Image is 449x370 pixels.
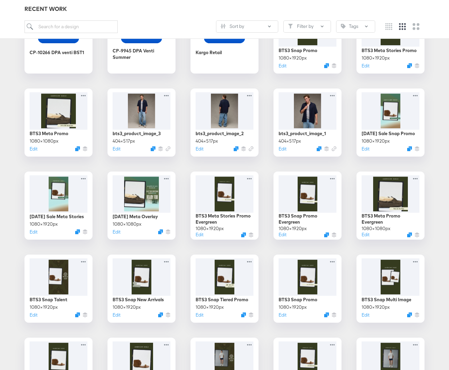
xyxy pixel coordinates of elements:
[332,146,336,151] svg: Link
[24,172,93,240] div: [DATE] Sale Meta Stories1080×1920pxEditDuplicate
[234,146,238,151] svg: Duplicate
[273,172,342,240] div: BTS3 Snap Promo Evergreen1080×1920pxEditDuplicate
[30,213,84,220] div: [DATE] Sale Meta Stories
[249,146,253,151] svg: Link
[279,231,286,238] button: Edit
[362,138,390,144] div: 1080 × 1920 px
[288,24,293,29] svg: Filter
[407,312,412,317] svg: Duplicate
[341,24,346,29] svg: Tag
[113,312,120,318] button: Edit
[166,146,170,151] svg: Link
[221,24,226,29] svg: Sliders
[279,130,326,137] div: bts3_product_image_1
[362,47,417,54] div: BTS3 Meta Stories Promo
[399,23,406,30] svg: Medium grid
[24,89,93,157] div: BTS3 Meta Promo1080×1080pxEditDuplicate
[107,89,176,157] div: bts3_product_image_3404×517pxEditDuplicate
[107,172,176,240] div: [DATE] Meta Overlay1080×1080pxEditDuplicate
[324,312,329,317] svg: Duplicate
[241,232,246,237] svg: Duplicate
[362,231,369,238] button: Edit
[279,213,336,225] div: BTS3 Snap Promo Evergreen
[107,255,176,323] div: BTS3 Snap New Arrivals1080×1920pxEditDuplicate
[113,221,142,227] div: 1080 × 1080 px
[279,304,307,310] div: 1080 × 1920 px
[30,49,84,56] div: CP-10266 DPA venti BST1
[190,172,259,240] div: BTS3 Meta Stories Promo Evergreen1080×1920pxEditDuplicate
[30,304,58,310] div: 1080 × 1920 px
[196,304,224,310] div: 1080 × 1920 px
[196,146,203,152] button: Edit
[113,138,135,144] div: 404 × 517 px
[30,130,68,137] div: BTS3 Meta Promo
[324,232,329,237] svg: Duplicate
[407,146,412,151] svg: Duplicate
[317,146,321,151] svg: Duplicate
[196,138,218,144] div: 404 × 517 px
[273,89,342,157] div: bts3_product_image_1404×517pxEditDuplicate
[413,23,419,30] svg: Large grid
[113,296,164,303] div: BTS3 Snap New Arrivals
[279,55,307,61] div: 1080 × 1920 px
[113,48,170,60] div: CP-9945 DPA Venti Summer
[385,23,392,30] svg: Small grid
[356,5,425,74] div: BTS3 Meta Stories Promo1080×1920pxEditDuplicate
[158,312,163,317] svg: Duplicate
[362,304,390,310] div: 1080 × 1920 px
[113,130,161,137] div: bts3_product_image_3
[30,138,59,144] div: 1080 × 1080 px
[30,221,58,227] div: 1080 × 1920 px
[336,20,375,33] button: TagTags
[107,5,176,74] div: CP-9945 DPA Venti Summer
[356,89,425,157] div: [DATE] Sale Snap Promo1080×1920pxEditDuplicate
[362,55,390,61] div: 1080 × 1920 px
[362,225,390,232] div: 1080 × 1080 px
[279,225,307,232] div: 1080 × 1920 px
[75,146,80,151] svg: Duplicate
[196,231,203,238] button: Edit
[196,213,253,225] div: BTS3 Meta Stories Promo Evergreen
[196,49,222,56] div: Kargo Retail
[113,229,120,235] button: Edit
[24,20,118,33] input: Search for a design
[241,312,246,317] button: Duplicate
[190,89,259,157] div: bts3_product_image_2404×517pxEditDuplicate
[113,146,120,152] button: Edit
[113,304,141,310] div: 1080 × 1920 px
[362,296,411,303] div: BTS3 Snap Multi Image
[158,229,163,234] svg: Duplicate
[362,130,415,137] div: [DATE] Sale Snap Promo
[362,213,419,225] div: BTS3 Meta Promo Evergreen
[151,146,155,151] svg: Duplicate
[273,255,342,323] div: BTS3 Snap Promo1080×1920pxEditDuplicate
[30,312,37,318] button: Edit
[273,5,342,74] div: BTS3 Snap Promo1080×1920pxEditDuplicate
[75,312,80,317] svg: Duplicate
[30,296,67,303] div: BTS3 Snap Talent
[30,146,37,152] button: Edit
[216,20,278,33] button: SlidersSort by
[196,130,244,137] div: bts3_product_image_2
[30,229,37,235] button: Edit
[362,63,369,69] button: Edit
[75,229,80,234] button: Duplicate
[324,63,329,68] svg: Duplicate
[196,225,224,232] div: 1080 × 1920 px
[407,232,412,237] svg: Duplicate
[407,63,412,68] svg: Duplicate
